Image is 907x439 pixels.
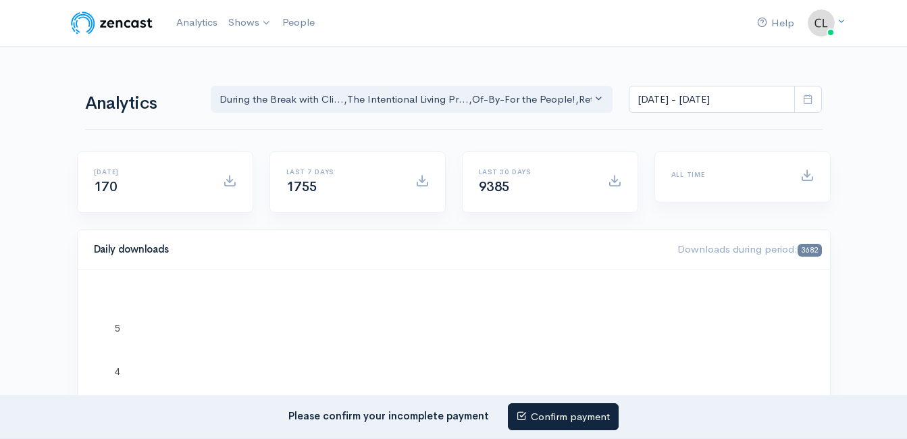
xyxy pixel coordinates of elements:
input: analytics date range selector [629,86,795,113]
svg: A chart. [94,286,814,421]
strong: Please confirm your incomplete payment [288,409,489,421]
img: ... [808,9,835,36]
h6: Last 7 days [286,168,399,176]
h4: Daily downloads [94,244,662,255]
h6: [DATE] [94,168,207,176]
span: Downloads during period: [677,242,821,255]
img: ZenCast Logo [69,9,155,36]
a: People [277,8,320,37]
iframe: gist-messenger-bubble-iframe [861,393,893,425]
span: 9385 [479,178,510,195]
span: 1755 [286,178,317,195]
span: 3682 [798,244,821,257]
text: 5 [115,322,120,333]
span: 170 [94,178,118,195]
a: Shows [223,8,277,38]
div: During the Break with Cli... , The Intentional Living Pr... , Of-By-For the People! , Rethink - R... [219,92,592,107]
h6: All time [671,171,784,178]
a: Help [752,9,800,38]
a: Confirm payment [508,403,619,431]
button: During the Break with Cli..., The Intentional Living Pr..., Of-By-For the People!, Rethink - Rese... [211,86,613,113]
h1: Analytics [85,94,195,113]
a: Analytics [171,8,223,37]
text: 4 [115,366,120,377]
h6: Last 30 days [479,168,592,176]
